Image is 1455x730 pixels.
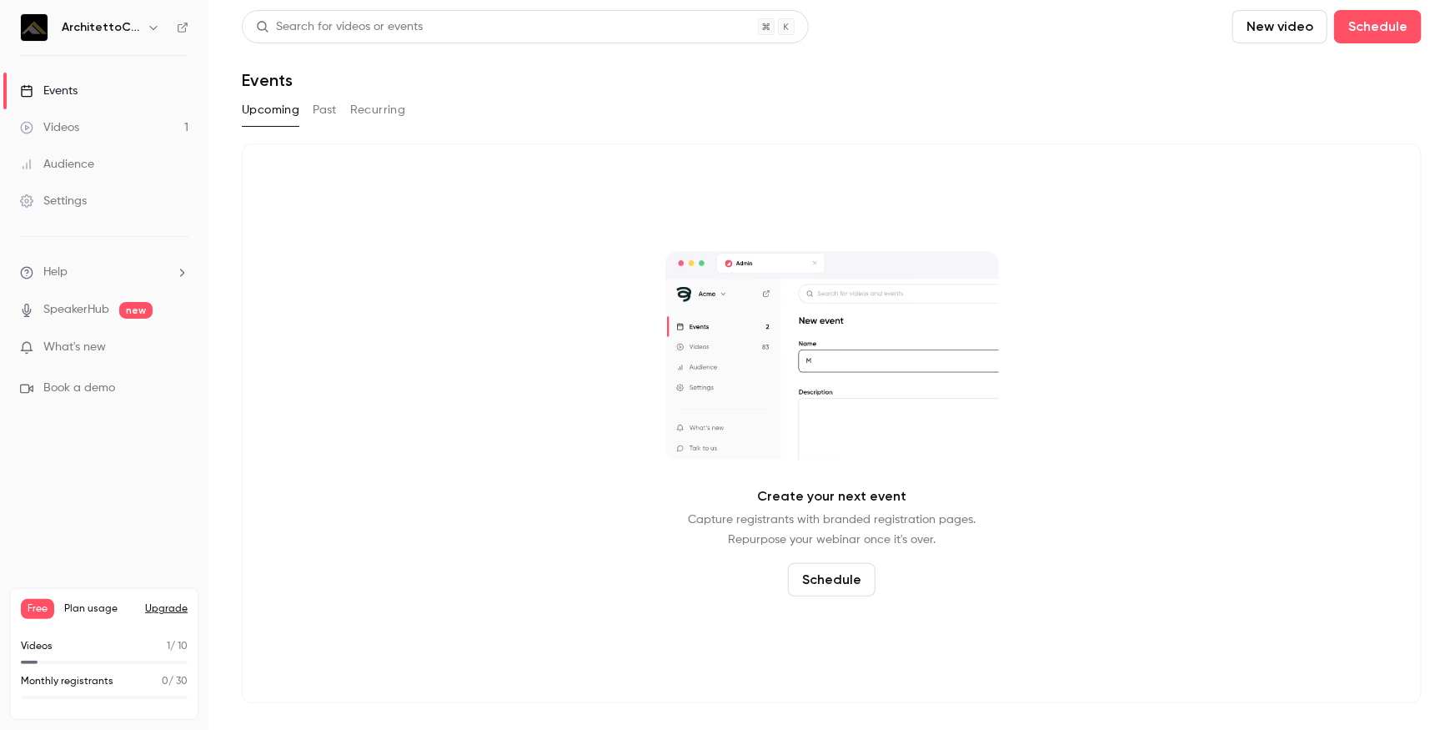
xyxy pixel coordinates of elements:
[256,18,423,36] div: Search for videos or events
[757,486,906,506] p: Create your next event
[119,302,153,319] span: new
[167,642,170,652] span: 1
[43,301,109,319] a: SpeakerHub
[21,599,54,619] span: Free
[313,97,337,123] button: Past
[1232,10,1327,43] button: New video
[242,70,293,90] h1: Events
[43,264,68,281] span: Help
[20,193,87,209] div: Settings
[20,264,188,281] li: help-dropdown-opener
[43,339,106,356] span: What's new
[788,563,876,597] button: Schedule
[21,639,53,654] p: Videos
[162,677,168,687] span: 0
[20,119,79,136] div: Videos
[20,156,94,173] div: Audience
[64,602,135,616] span: Plan usage
[242,97,299,123] button: Upcoming
[20,83,78,99] div: Events
[21,14,48,41] img: ArchitettoClub
[168,340,188,355] iframe: Noticeable Trigger
[62,19,140,36] h6: ArchitettoClub
[145,602,188,616] button: Upgrade
[162,674,188,689] p: / 30
[688,510,976,550] p: Capture registrants with branded registration pages. Repurpose your webinar once it's over.
[1334,10,1422,43] button: Schedule
[43,380,115,397] span: Book a demo
[21,674,113,689] p: Monthly registrants
[167,639,188,654] p: / 10
[350,97,406,123] button: Recurring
